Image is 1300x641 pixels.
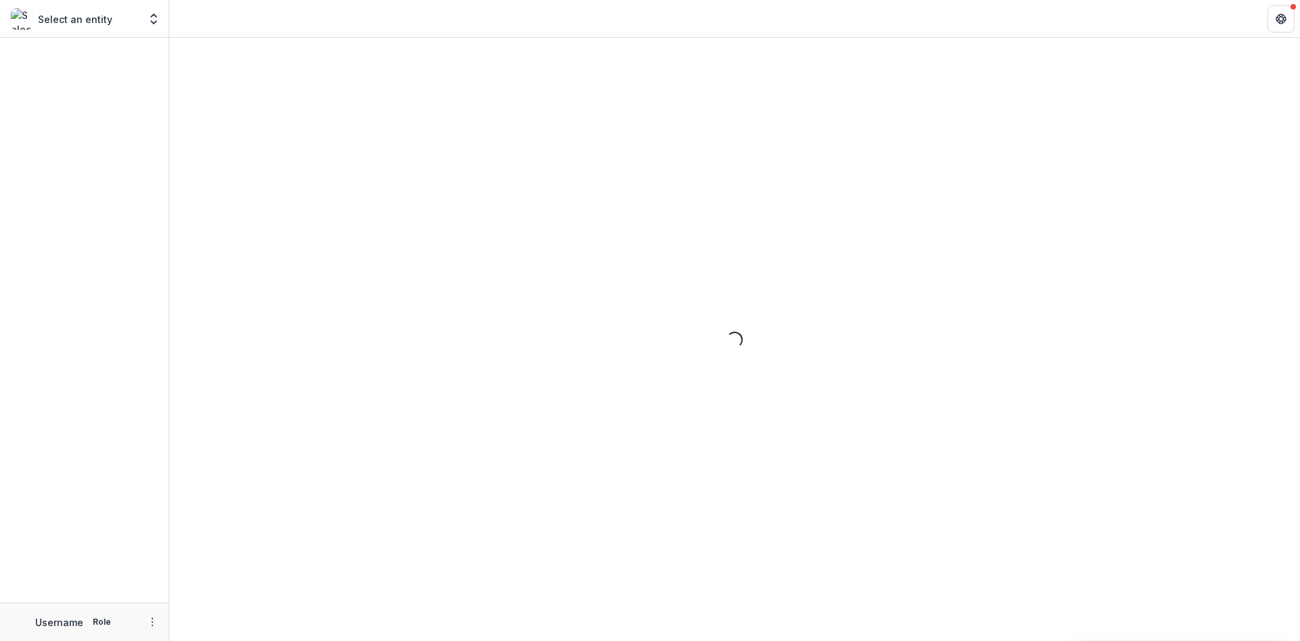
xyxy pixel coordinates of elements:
button: More [144,614,160,630]
img: Select an entity [11,8,32,30]
p: Select an entity [38,12,112,26]
button: Open entity switcher [144,5,163,32]
p: Username [35,615,83,629]
button: Get Help [1267,5,1295,32]
p: Role [89,616,115,628]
